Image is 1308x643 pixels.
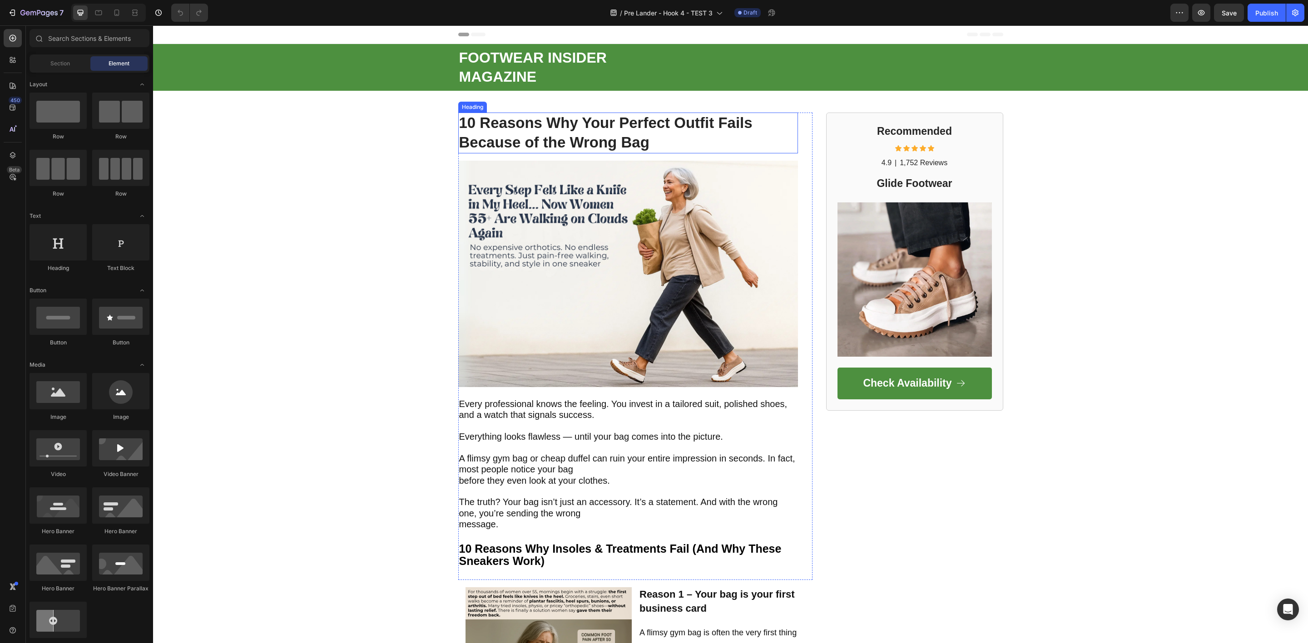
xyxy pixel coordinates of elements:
[684,151,839,166] h2: Glide Footwear
[1222,9,1237,17] span: Save
[307,78,332,86] div: Heading
[92,413,149,421] div: Image
[135,358,149,372] span: Toggle open
[92,470,149,478] div: Video Banner
[30,133,87,141] div: Row
[684,342,839,374] a: Check Availability
[92,264,149,272] div: Text Block
[30,190,87,198] div: Row
[743,9,757,17] span: Draft
[135,283,149,298] span: Toggle open
[30,80,47,88] span: Layout
[7,166,22,173] div: Beta
[92,339,149,347] div: Button
[92,133,149,141] div: Row
[30,361,45,369] span: Media
[684,98,839,114] h2: Recommended
[742,133,743,142] p: |
[30,413,87,421] div: Image
[306,89,599,125] strong: 10 Reasons Why Your Perfect Outfit Fails Because of the Wrong Bag
[1248,4,1286,22] button: Publish
[30,212,41,220] span: Text
[30,286,46,295] span: Button
[306,494,346,504] span: message.
[92,190,149,198] div: Row
[306,428,642,449] span: A flimsy gym bag or cheap duffel can ruin your entire impression in seconds. In fact, most people...
[1255,8,1278,18] div: Publish
[135,209,149,223] span: Toggle open
[684,177,839,331] img: gempages_584216933281301258-d892f471-81c0-4b34-bf23-149cac28fa9e.webp
[59,7,64,18] p: 7
[30,527,87,535] div: Hero Banner
[306,517,629,542] strong: 10 Reasons Why Insoles & Treatments Fail (And Why These Sneakers Work)
[153,25,1308,643] iframe: Design area
[728,133,738,142] p: 4.9
[171,4,208,22] div: Undo/Redo
[747,133,794,142] p: 1,752 Reviews
[306,450,457,460] span: before they even look at your clothes.
[1214,4,1244,22] button: Save
[30,264,87,272] div: Heading
[305,135,645,362] img: gempages_584216933281301258-6f9e8d29-cccf-4e67-b251-73ca42a739fa.png
[624,8,713,18] span: Pre Lander - Hook 4 - TEST 3
[30,470,87,478] div: Video
[710,351,798,365] p: Check Availability
[109,59,129,68] span: Element
[306,471,625,492] span: The truth? Your bag isn’t just an accessory. It’s a statement. And with the wrong one, you’re sen...
[9,97,22,104] div: 450
[4,4,68,22] button: 7
[620,8,622,18] span: /
[306,406,570,416] span: Everything looks flawless — until your bag comes into the picture.
[50,59,70,68] span: Section
[135,77,149,92] span: Toggle open
[30,584,87,593] div: Hero Banner
[30,339,87,347] div: Button
[92,527,149,535] div: Hero Banner
[486,563,642,589] strong: Reason 1 – Your bag is your first business card
[92,584,149,593] div: Hero Banner Parallax
[306,373,634,394] span: Every professional knows the feeling. You invest in a tailored suit, polished shoes, and a watch ...
[1277,599,1299,620] div: Open Intercom Messenger
[30,29,149,47] input: Search Sections & Elements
